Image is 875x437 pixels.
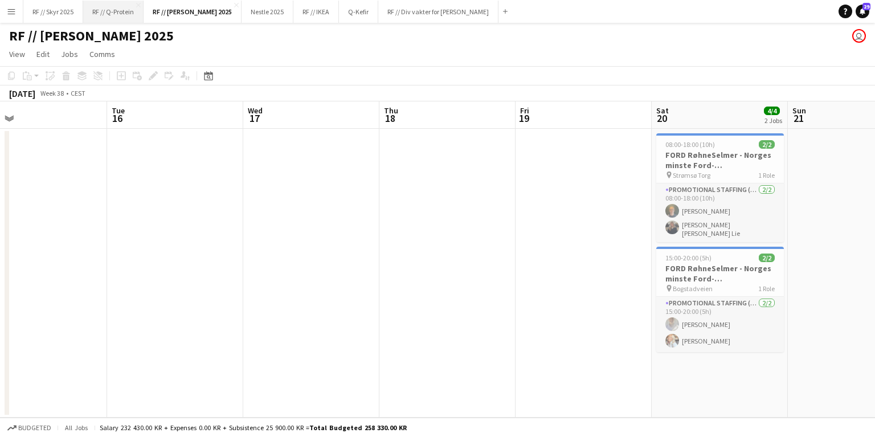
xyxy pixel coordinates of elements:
[665,140,715,149] span: 08:00-18:00 (10h)
[246,112,263,125] span: 17
[518,112,529,125] span: 19
[309,423,407,432] span: Total Budgeted 258 330.00 KR
[100,423,407,432] div: Salary 232 430.00 KR + Expenses 0.00 KR + Subsistence 25 900.00 KR =
[9,88,35,99] div: [DATE]
[759,254,775,262] span: 2/2
[656,150,784,170] h3: FORD RøhneSelmer - Norges minste Ford-forhandlerkontor
[382,112,398,125] span: 18
[665,254,712,262] span: 15:00-20:00 (5h)
[764,116,782,125] div: 2 Jobs
[378,1,498,23] button: RF // Div vakter for [PERSON_NAME]
[520,105,529,116] span: Fri
[71,89,85,97] div: CEST
[852,29,866,43] app-user-avatar: Fredrikke Moland Flesner
[110,112,125,125] span: 16
[63,423,90,432] span: All jobs
[792,105,806,116] span: Sun
[764,107,780,115] span: 4/4
[656,105,669,116] span: Sat
[655,112,669,125] span: 20
[242,1,293,23] button: Nestle 2025
[673,284,713,293] span: Bogstadveien
[673,171,710,179] span: Strømsø Torg
[144,1,242,23] button: RF // [PERSON_NAME] 2025
[23,1,83,23] button: RF // Skyr 2025
[656,133,784,242] app-job-card: 08:00-18:00 (10h)2/2FORD RøhneSelmer - Norges minste Ford-forhandlerkontor Strømsø Torg1 RoleProm...
[32,47,54,62] a: Edit
[656,297,784,352] app-card-role: Promotional Staffing (Brand Ambassadors)2/215:00-20:00 (5h)[PERSON_NAME][PERSON_NAME]
[656,247,784,352] app-job-card: 15:00-20:00 (5h)2/2FORD RøhneSelmer - Norges minste Ford-forhandlerkontor Bogstadveien1 RolePromo...
[18,424,51,432] span: Budgeted
[248,105,263,116] span: Wed
[758,171,775,179] span: 1 Role
[862,3,870,10] span: 29
[856,5,869,18] a: 29
[759,140,775,149] span: 2/2
[112,105,125,116] span: Tue
[56,47,83,62] a: Jobs
[9,49,25,59] span: View
[36,49,50,59] span: Edit
[791,112,806,125] span: 21
[9,27,174,44] h1: RF // [PERSON_NAME] 2025
[339,1,378,23] button: Q-Kefir
[758,284,775,293] span: 1 Role
[293,1,339,23] button: RF // IKEA
[38,89,66,97] span: Week 38
[384,105,398,116] span: Thu
[6,422,53,434] button: Budgeted
[61,49,78,59] span: Jobs
[5,47,30,62] a: View
[85,47,120,62] a: Comms
[656,263,784,284] h3: FORD RøhneSelmer - Norges minste Ford-forhandlerkontor
[89,49,115,59] span: Comms
[83,1,144,23] button: RF // Q-Protein
[656,183,784,242] app-card-role: Promotional Staffing (Brand Ambassadors)2/208:00-18:00 (10h)[PERSON_NAME][PERSON_NAME] [PERSON_NA...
